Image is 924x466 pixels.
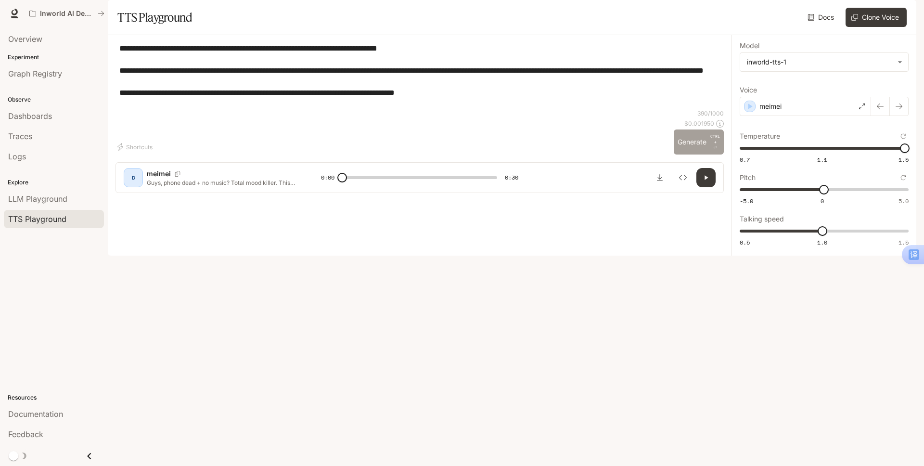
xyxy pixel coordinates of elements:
div: inworld-tts-1 [747,57,893,67]
button: Copy Voice ID [171,171,184,177]
p: CTRL + [710,133,720,145]
button: Inspect [673,168,693,187]
span: 1.5 [898,238,909,246]
span: 0:00 [321,173,334,182]
button: GenerateCTRL +⏎ [674,129,724,155]
p: Talking speed [740,216,784,222]
div: inworld-tts-1 [740,53,908,71]
span: 0.7 [740,155,750,164]
span: 0:30 [505,173,518,182]
p: Guys, phone dead + no music? Total mood killer. This thing? Fixes both, under 20 bucks! Bluetooth... [147,179,298,187]
p: Pitch [740,174,756,181]
span: 0.5 [740,238,750,246]
p: Inworld AI Demos [40,10,94,18]
span: 1.5 [898,155,909,164]
p: Voice [740,87,757,93]
p: 390 / 1000 [697,109,724,117]
span: -5.0 [740,197,753,205]
span: 5.0 [898,197,909,205]
button: Reset to default [898,131,909,142]
p: Temperature [740,133,780,140]
p: ⏎ [710,133,720,151]
button: Shortcuts [115,139,156,155]
div: D [126,170,141,185]
span: 1.0 [817,238,827,246]
button: Download audio [650,168,669,187]
h1: TTS Playground [117,8,192,27]
p: meimei [759,102,782,111]
a: Docs [806,8,838,27]
p: Model [740,42,759,49]
button: Clone Voice [846,8,907,27]
button: Reset to default [898,172,909,183]
p: meimei [147,169,171,179]
span: 0 [821,197,824,205]
span: 1.1 [817,155,827,164]
button: All workspaces [25,4,109,23]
